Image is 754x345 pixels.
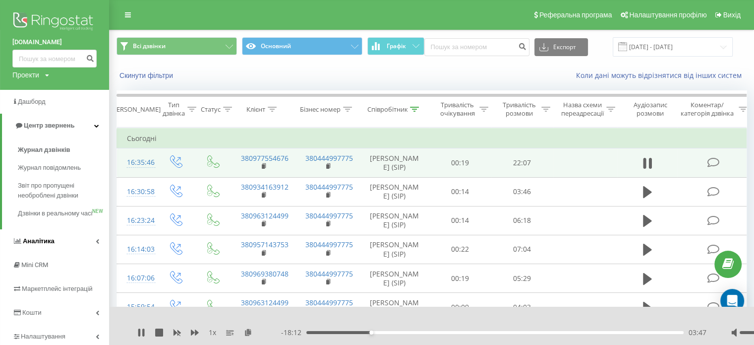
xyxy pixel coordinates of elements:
td: 00:14 [429,177,491,206]
td: 00:09 [429,293,491,322]
a: 380957143753 [241,240,289,249]
div: Accessibility label [369,331,373,335]
div: 16:14:03 [127,240,147,259]
span: Журнал дзвінків [18,145,70,155]
a: Дзвінки в реальному часіNEW [18,205,109,222]
div: Бізнес номер [300,105,341,114]
span: 03:47 [689,328,706,338]
a: Центр звернень [2,114,109,138]
td: [PERSON_NAME] (SIP) [360,293,429,322]
div: Тривалість розмови [500,101,539,118]
a: Журнал повідомлень [18,159,109,177]
div: Назва схеми переадресації [561,101,604,118]
a: Журнал дзвінків [18,141,109,159]
span: Аналiтика [23,237,55,245]
button: Скинути фільтри [116,71,178,80]
span: Налаштування профілю [629,11,706,19]
button: Всі дзвінки [116,37,237,55]
span: Журнал повідомлень [18,163,81,173]
div: 16:30:58 [127,182,147,202]
div: [PERSON_NAME] [111,105,161,114]
span: Mini CRM [21,261,48,269]
a: 380444997775 [305,269,353,278]
a: 380444997775 [305,240,353,249]
a: 380963124499 [241,298,289,307]
td: [PERSON_NAME] (SIP) [360,177,429,206]
a: 380934163912 [241,182,289,192]
div: Статус [201,105,221,114]
span: Графік [387,43,406,50]
td: [PERSON_NAME] (SIP) [360,206,429,235]
div: Аудіозапис розмови [626,101,674,118]
td: 00:19 [429,148,491,177]
a: 380977554676 [241,153,289,163]
a: 380444997775 [305,298,353,307]
span: Кошти [22,309,41,316]
a: Звіт про пропущені необроблені дзвінки [18,177,109,205]
td: 06:18 [491,206,553,235]
span: Звіт про пропущені необроблені дзвінки [18,181,104,201]
a: 380444997775 [305,153,353,163]
span: 1 x [209,328,216,338]
td: 22:07 [491,148,553,177]
span: Маркетплейс інтеграцій [22,285,93,292]
td: Сьогодні [117,129,752,148]
a: Коли дані можуть відрізнятися вiд інших систем [576,70,747,80]
a: 380444997775 [305,211,353,220]
div: Open Intercom Messenger [720,289,744,313]
button: Графік [367,37,424,55]
td: 03:46 [491,177,553,206]
span: Вихід [723,11,741,19]
a: 380969380748 [241,269,289,278]
td: 00:14 [429,206,491,235]
span: Дашборд [18,98,46,105]
td: [PERSON_NAME] (SIP) [360,235,429,264]
span: Всі дзвінки [133,42,166,50]
input: Пошук за номером [12,50,97,68]
a: [DOMAIN_NAME] [12,37,97,47]
button: Основний [242,37,362,55]
div: 16:23:24 [127,211,147,230]
td: [PERSON_NAME] (SIP) [360,148,429,177]
a: 380963124499 [241,211,289,220]
div: Тривалість очікування [438,101,477,118]
img: Ringostat logo [12,10,97,35]
span: Реферальна програма [539,11,612,19]
td: 04:03 [491,293,553,322]
div: 15:59:54 [127,297,147,317]
span: Центр звернень [24,122,74,129]
div: Проекти [12,70,39,80]
div: Клієнт [246,105,265,114]
td: 00:19 [429,264,491,293]
input: Пошук за номером [424,38,529,56]
span: - 18:12 [281,328,306,338]
div: Тип дзвінка [163,101,185,118]
td: [PERSON_NAME] (SIP) [360,264,429,293]
div: Коментар/категорія дзвінка [678,101,736,118]
span: Дзвінки в реальному часі [18,208,92,218]
div: Співробітник [367,105,407,114]
div: 16:35:46 [127,153,147,172]
td: 07:04 [491,235,553,264]
span: Налаштування [21,333,65,340]
td: 00:22 [429,235,491,264]
button: Експорт [534,38,588,56]
td: 05:29 [491,264,553,293]
div: 16:07:06 [127,269,147,288]
a: 380444997775 [305,182,353,192]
